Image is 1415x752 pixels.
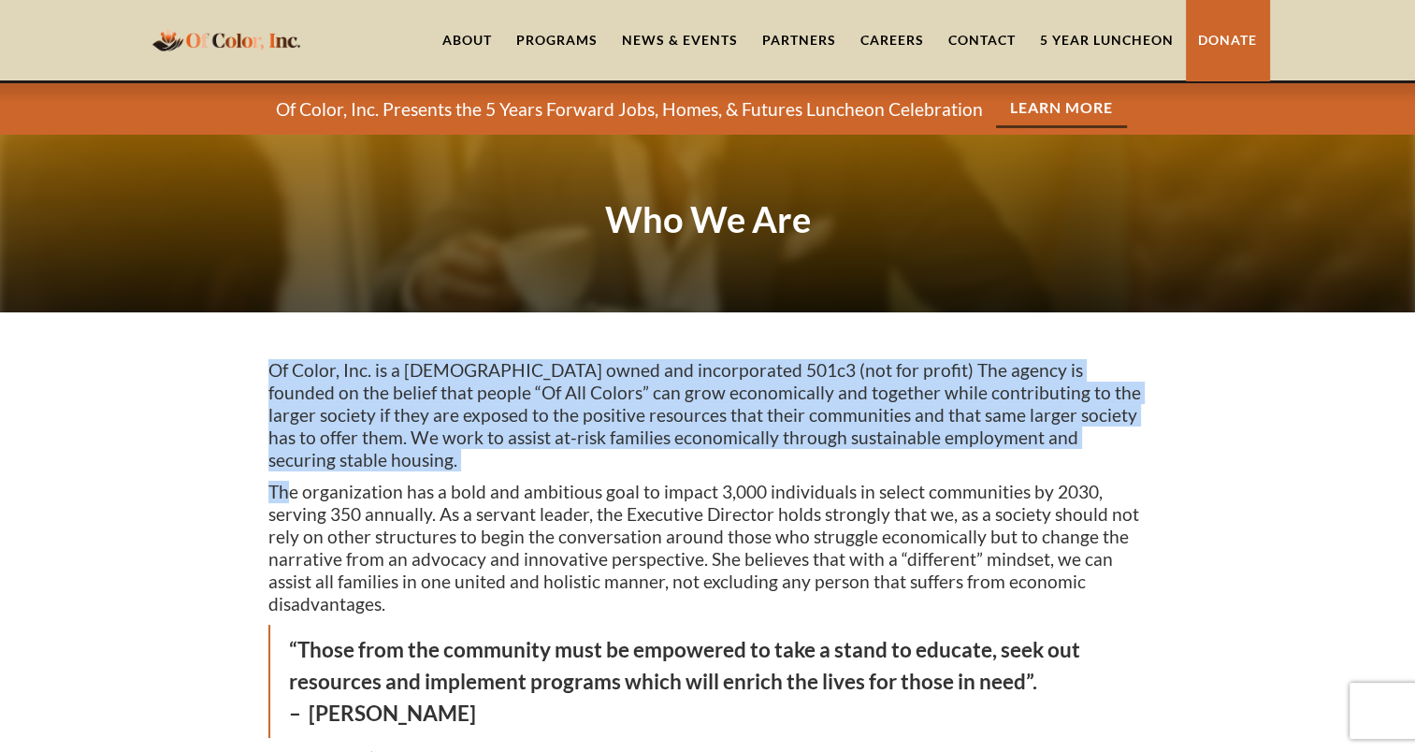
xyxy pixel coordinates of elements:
p: The organization has a bold and ambitious goal to impact 3,000 individuals in select communities ... [268,481,1148,615]
p: Of Color, Inc. Presents the 5 Years Forward Jobs, Homes, & Futures Luncheon Celebration [276,98,983,121]
p: Of Color, Inc. is a [DEMOGRAPHIC_DATA] owned and incorporated 501c3 (not for profit) The agency i... [268,359,1148,471]
a: Learn More [996,90,1127,128]
a: home [147,18,306,62]
strong: Who We Are [605,197,811,240]
blockquote: “Those from the community must be empowered to take a stand to educate, seek out resources and im... [268,625,1148,738]
div: Programs [516,31,598,50]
